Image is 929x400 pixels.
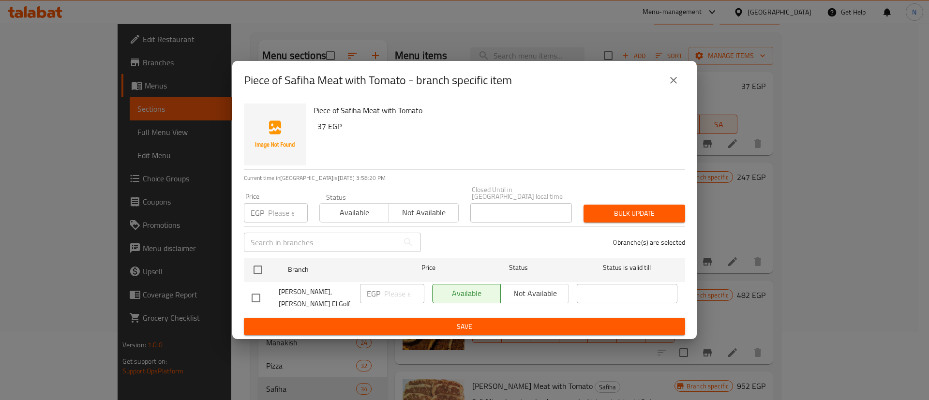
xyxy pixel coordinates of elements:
span: Save [252,321,677,333]
button: close [662,69,685,92]
button: Bulk update [584,205,685,222]
p: 0 branche(s) are selected [613,237,685,247]
input: Please enter price [384,284,424,303]
span: [PERSON_NAME], [PERSON_NAME] El Golf [279,286,352,310]
input: Search in branches [244,233,399,252]
button: Save [244,318,685,336]
span: Bulk update [591,207,677,220]
h6: Piece of Safiha Meat with Tomato [314,104,677,117]
button: Available [319,203,389,222]
button: Not available [389,203,458,222]
span: Status is valid till [577,262,677,274]
input: Please enter price [268,203,308,222]
p: Current time in [GEOGRAPHIC_DATA] is [DATE] 3:58:20 PM [244,174,685,182]
img: Piece of Safiha Meat with Tomato [244,104,306,165]
span: Branch [288,264,389,276]
h2: Piece of Safiha Meat with Tomato - branch specific item [244,73,512,88]
span: Price [396,262,461,274]
p: EGP [251,207,264,219]
span: Not available [393,206,454,220]
p: EGP [367,288,380,299]
span: Status [468,262,569,274]
span: Available [324,206,385,220]
h6: 37 EGP [317,119,677,133]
